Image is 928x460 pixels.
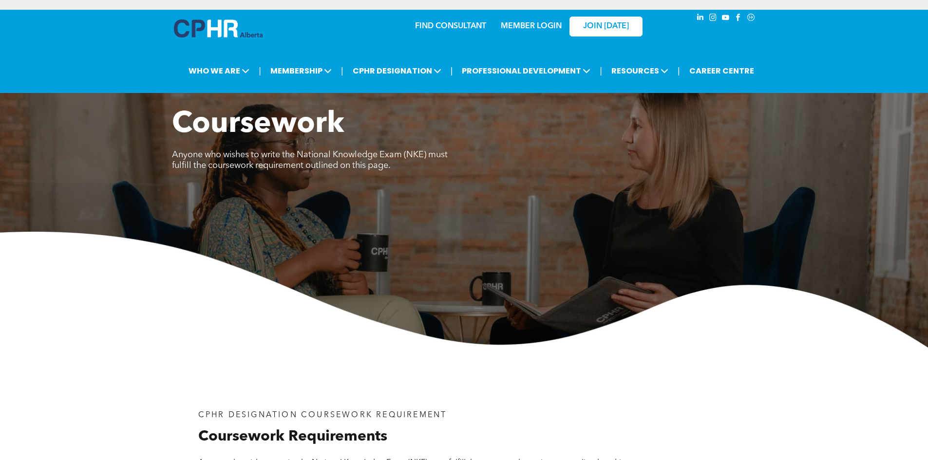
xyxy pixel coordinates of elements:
[733,12,744,25] a: facebook
[583,22,629,31] span: JOIN [DATE]
[459,62,593,80] span: PROFESSIONAL DEVELOPMENT
[415,22,486,30] a: FIND CONSULTANT
[708,12,719,25] a: instagram
[172,150,448,170] span: Anyone who wishes to write the National Knowledge Exam (NKE) must fulfill the coursework requirem...
[174,19,263,37] img: A blue and white logo for cp alberta
[186,62,252,80] span: WHO WE ARE
[267,62,335,80] span: MEMBERSHIP
[198,411,447,419] span: CPHR DESIGNATION COURSEWORK REQUIREMENT
[172,110,344,139] span: Coursework
[678,61,680,81] li: |
[695,12,706,25] a: linkedin
[720,12,731,25] a: youtube
[600,61,602,81] li: |
[608,62,671,80] span: RESOURCES
[746,12,757,25] a: Social network
[350,62,444,80] span: CPHR DESIGNATION
[341,61,343,81] li: |
[569,17,643,37] a: JOIN [DATE]
[686,62,757,80] a: CAREER CENTRE
[259,61,261,81] li: |
[451,61,453,81] li: |
[198,429,387,444] span: Coursework Requirements
[501,22,562,30] a: MEMBER LOGIN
